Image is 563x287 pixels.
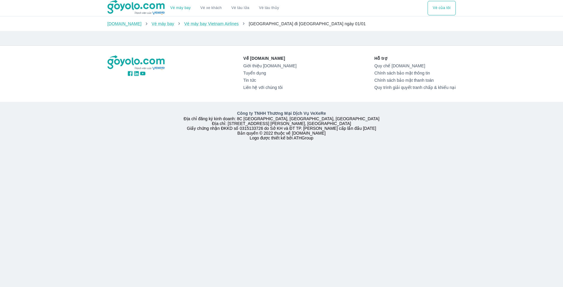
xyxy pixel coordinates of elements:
[374,78,456,83] a: Chính sách bảo mật thanh toán
[428,1,456,15] button: Vé của tôi
[104,110,459,140] div: Địa chỉ đăng ký kinh doanh: 8C [GEOGRAPHIC_DATA], [GEOGRAPHIC_DATA], [GEOGRAPHIC_DATA] Địa chỉ: [...
[374,71,456,75] a: Chính sách bảo mật thông tin
[374,63,456,68] a: Quy chế [DOMAIN_NAME]
[243,78,296,83] a: Tin tức
[165,1,284,15] div: choose transportation mode
[107,21,456,27] nav: breadcrumb
[249,21,366,26] span: [GEOGRAPHIC_DATA] đi [GEOGRAPHIC_DATA] ngày 01/01
[243,55,296,61] p: Về [DOMAIN_NAME]
[428,1,456,15] div: choose transportation mode
[184,21,239,26] a: Vé máy bay Vietnam Airlines
[107,21,142,26] a: [DOMAIN_NAME]
[227,1,254,15] a: Vé tàu lửa
[254,1,284,15] button: Vé tàu thủy
[152,21,174,26] a: Vé máy bay
[374,55,456,61] p: Hỗ trợ
[109,110,455,116] p: Công ty TNHH Thương Mại Dịch Vụ VeXeRe
[243,85,296,90] a: Liên hệ với chúng tôi
[243,63,296,68] a: Giới thiệu [DOMAIN_NAME]
[170,6,191,10] a: Vé máy bay
[200,6,222,10] a: Vé xe khách
[107,55,166,70] img: logo
[243,71,296,75] a: Tuyển dụng
[374,85,456,90] a: Quy trình giải quyết tranh chấp & khiếu nại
